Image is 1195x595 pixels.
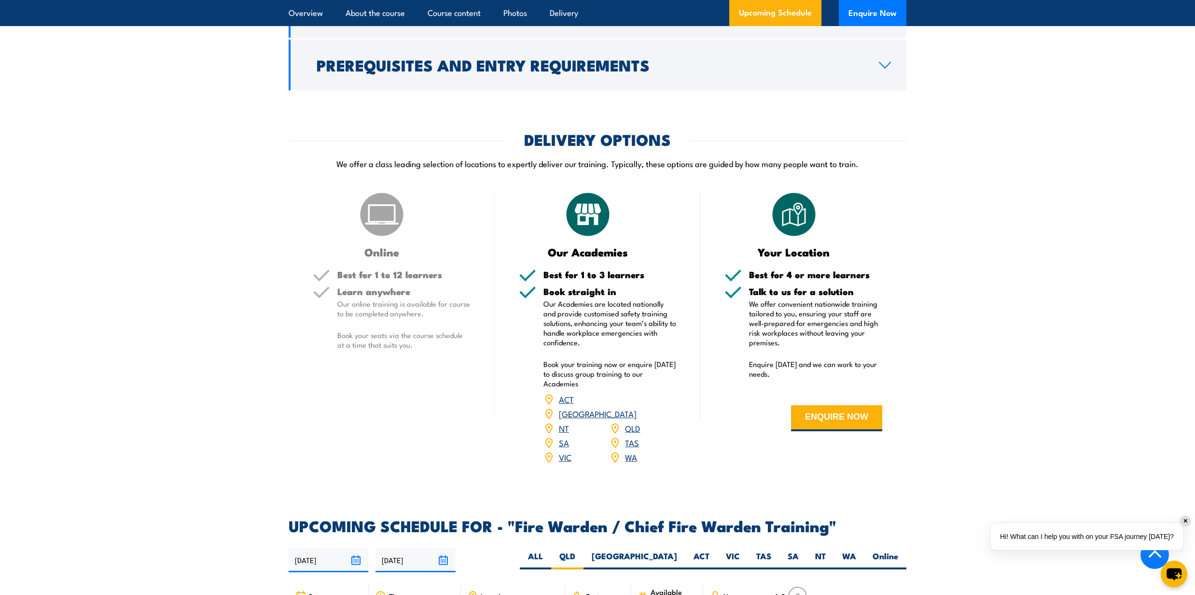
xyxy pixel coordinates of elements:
[749,359,882,379] p: Enquire [DATE] and we can work to your needs.
[834,551,864,569] label: WA
[543,270,677,279] h5: Best for 1 to 3 learners
[1161,561,1187,587] button: chat-button
[559,437,569,448] a: SA
[718,551,748,569] label: VIC
[748,551,779,569] label: TAS
[559,422,569,434] a: NT
[559,408,637,419] a: [GEOGRAPHIC_DATA]
[337,287,471,296] h5: Learn anywhere
[317,58,863,71] h2: Prerequisites and Entry Requirements
[289,548,368,572] input: From date
[625,422,640,434] a: QLD
[337,299,471,318] p: Our online training is available for course to be completed anywhere.
[559,393,574,405] a: ACT
[749,299,882,347] p: We offer convenient nationwide training tailored to you, ensuring your staff are well-prepared fo...
[520,551,551,569] label: ALL
[543,287,677,296] h5: Book straight in
[1180,516,1191,526] div: ✕
[749,287,882,296] h5: Talk to us for a solution
[559,451,571,463] a: VIC
[375,548,455,572] input: To date
[625,451,637,463] a: WA
[337,270,471,279] h5: Best for 1 to 12 learners
[313,246,451,257] h3: Online
[625,437,639,448] a: TAS
[543,359,677,388] p: Book your training now or enquire [DATE] to discuss group training to our Academies
[990,523,1183,550] div: Hi! What can I help you with on your FSA journey [DATE]?
[543,299,677,347] p: Our Academies are located nationally and provide customised safety training solutions, enhancing ...
[584,551,685,569] label: [GEOGRAPHIC_DATA]
[779,551,807,569] label: SA
[551,551,584,569] label: QLD
[337,330,471,350] p: Book your seats via the course schedule at a time that suits you.
[289,158,906,169] p: We offer a class leading selection of locations to expertly deliver our training. Typically, thes...
[519,246,657,257] h3: Our Academies
[749,270,882,279] h5: Best for 4 or more learners
[724,246,863,257] h3: Your Location
[685,551,718,569] label: ACT
[289,519,906,532] h2: UPCOMING SCHEDULE FOR - "Fire Warden / Chief Fire Warden Training"
[524,132,671,146] h2: DELIVERY OPTIONS
[864,551,906,569] label: Online
[289,40,906,90] a: Prerequisites and Entry Requirements
[791,405,882,431] button: ENQUIRE NOW
[807,551,834,569] label: NT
